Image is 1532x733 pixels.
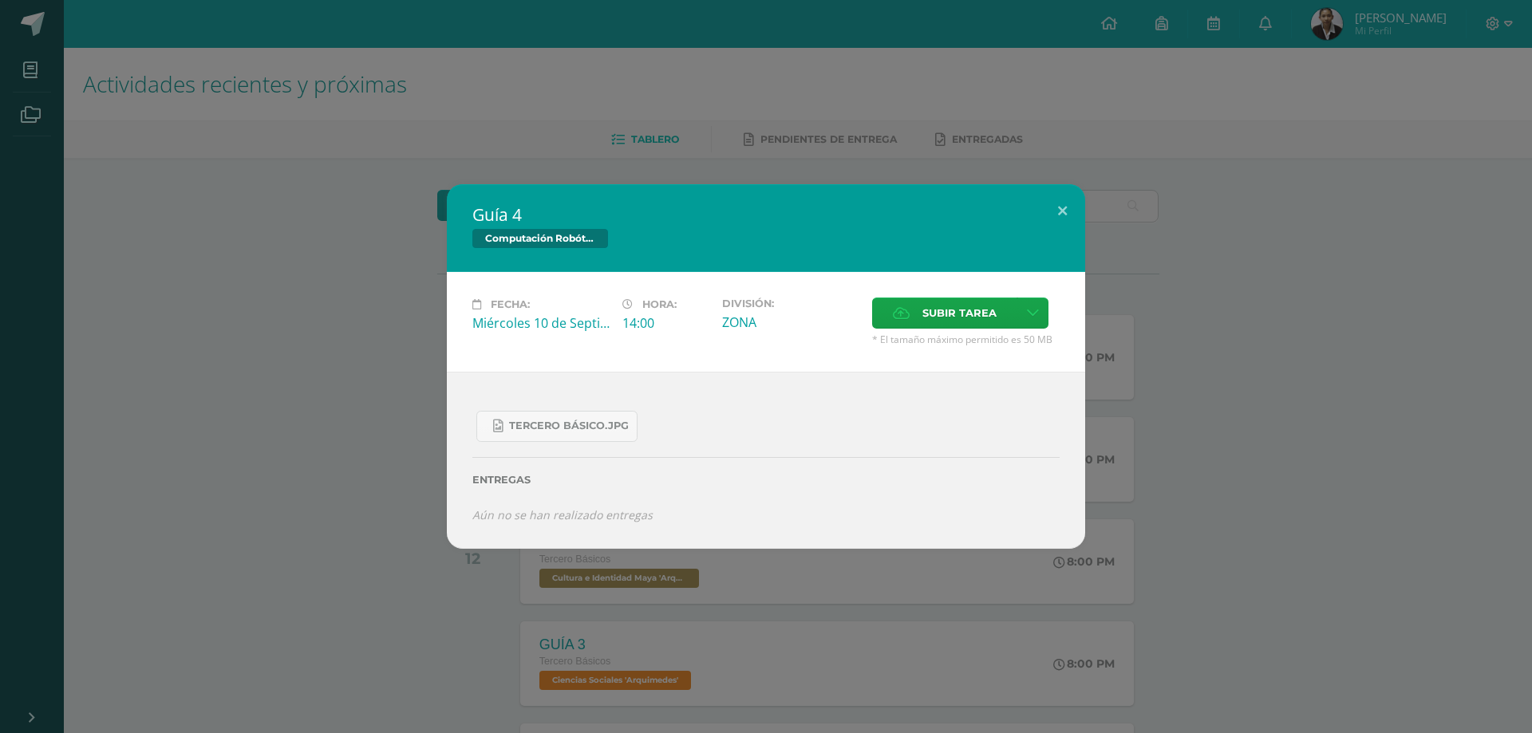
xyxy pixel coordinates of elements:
h2: Guía 4 [472,203,1060,226]
label: Entregas [472,474,1060,486]
span: Computación Robótica [472,229,608,248]
span: Fecha: [491,298,530,310]
i: Aún no se han realizado entregas [472,507,653,522]
span: Hora: [642,298,677,310]
a: Tercero Básico.jpg [476,411,638,442]
span: * El tamaño máximo permitido es 50 MB [872,333,1060,346]
div: ZONA [722,313,859,331]
div: 14:00 [622,314,709,332]
span: Tercero Básico.jpg [509,420,629,432]
span: Subir tarea [922,298,997,328]
button: Close (Esc) [1040,184,1085,238]
label: División: [722,298,859,309]
div: Miércoles 10 de Septiembre [472,314,610,332]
